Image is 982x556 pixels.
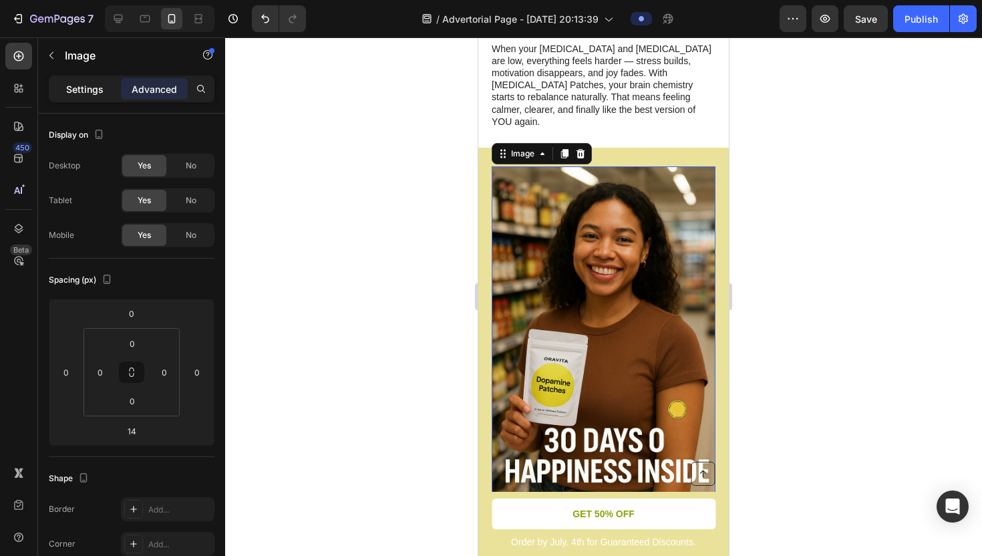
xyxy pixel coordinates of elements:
button: Save [844,5,888,32]
div: Shape [49,470,92,488]
button: 7 [5,5,100,32]
p: Advanced [132,82,177,96]
div: Border [49,503,75,515]
input: 0 [56,362,76,382]
input: 14 [118,421,145,441]
input: 0 [187,362,207,382]
iframe: Design area [478,37,729,556]
span: Yes [138,160,151,172]
span: / [436,12,440,26]
p: Settings [66,82,104,96]
div: Add... [148,504,211,516]
span: Advertorial Page - [DATE] 20:13:39 [442,12,599,26]
input: 0 [118,303,145,323]
span: Yes [138,229,151,241]
span: No [186,160,196,172]
span: No [186,194,196,206]
div: Desktop [49,160,80,172]
p: 7 [88,11,94,27]
div: Undo/Redo [252,5,306,32]
input: 0px [90,362,110,382]
button: Publish [893,5,949,32]
input: 0px [119,391,146,411]
div: Publish [905,12,938,26]
input: 0px [154,362,174,382]
div: Mobile [49,229,74,241]
div: 450 [13,142,32,153]
div: Add... [148,539,211,551]
input: 0px [119,333,146,354]
span: Yes [138,194,151,206]
span: Save [855,13,877,25]
div: Display on [49,126,107,144]
p: Image [65,47,178,63]
div: Beta [10,245,32,255]
div: Corner [49,538,75,550]
div: Tablet [49,194,72,206]
div: Open Intercom Messenger [937,491,969,523]
div: Spacing (px) [49,271,115,289]
span: No [186,229,196,241]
